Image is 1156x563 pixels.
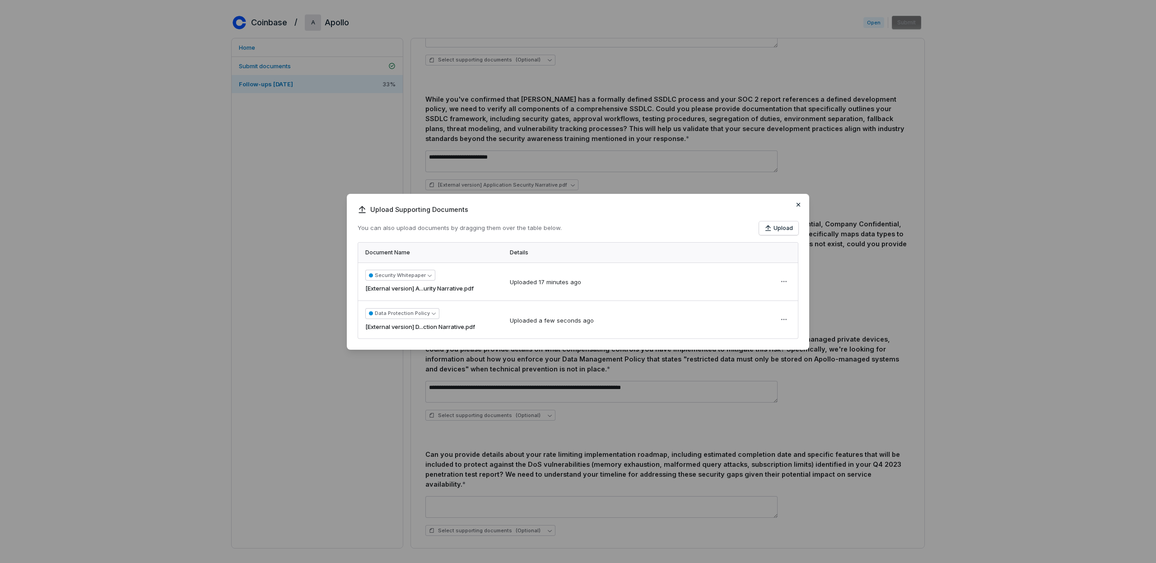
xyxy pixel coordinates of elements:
[759,221,798,235] button: Upload
[510,278,581,287] div: Uploaded
[365,249,495,256] div: Document Name
[510,249,763,256] div: Details
[539,316,594,325] div: a few seconds ago
[358,224,562,233] p: You can also upload documents by dragging them over the table below.
[539,278,581,287] div: 17 minutes ago
[365,323,475,332] span: [External version] D...ction Narrative.pdf
[365,270,435,281] button: Security Whitepaper
[358,205,798,214] span: Upload Supporting Documents
[365,308,439,319] button: Data Protection Policy
[510,316,594,325] div: Uploaded
[365,284,474,293] span: [External version] A...urity Narrative.pdf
